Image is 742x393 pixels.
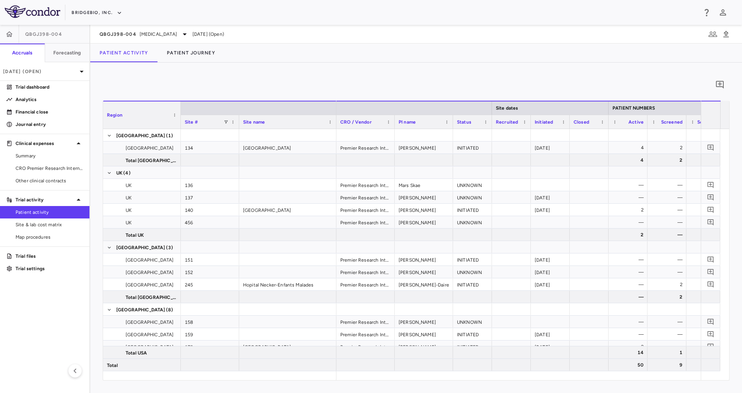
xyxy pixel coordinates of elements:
button: Add comment [713,78,726,91]
p: Trial settings [16,265,83,272]
span: Total USA [126,347,147,359]
span: (1) [166,129,173,142]
button: Add comment [705,279,716,290]
div: — [616,278,644,291]
span: Site name [243,119,265,125]
button: Patient Journey [157,44,225,62]
svg: Add comment [707,181,714,189]
div: 4 [616,141,644,154]
h6: Forecasting [53,49,81,56]
button: Add comment [705,217,716,227]
div: 1 [654,346,682,359]
div: — [693,191,721,204]
span: Region [107,112,122,118]
span: Summary [16,152,83,159]
div: Premier Research International [336,253,395,265]
div: Premier Research International [336,266,395,278]
div: — [693,204,721,216]
button: Add comment [705,267,716,277]
span: [GEOGRAPHIC_DATA] [126,279,174,291]
svg: Add comment [707,343,714,350]
div: [DATE] [531,266,570,278]
div: Premier Research International [336,191,395,203]
div: — [654,204,682,216]
span: UK [126,192,131,204]
span: UK [126,179,131,192]
div: 1 [693,346,721,359]
div: [DATE] [531,141,570,154]
div: UNKNOWN [453,191,492,203]
span: CRO / Vendor [340,119,372,125]
div: INITIATED [453,341,492,353]
div: [PERSON_NAME] [395,141,453,154]
div: 50 [616,359,644,371]
svg: Add comment [707,330,714,338]
div: — [616,291,644,303]
button: Add comment [705,329,716,339]
div: 159 [181,328,239,340]
svg: Add comment [707,318,714,325]
div: 2 [654,154,682,166]
div: Premier Research International [336,204,395,216]
span: Screened [661,119,682,125]
div: 137 [181,191,239,203]
div: 2 [616,229,644,241]
span: [GEOGRAPHIC_DATA] [116,129,165,142]
div: UNKNOWN [453,316,492,328]
span: Site # [185,119,198,125]
span: Total [GEOGRAPHIC_DATA] [126,154,176,167]
div: 2 [654,291,682,303]
div: [PERSON_NAME]-Daire [395,278,453,290]
span: [GEOGRAPHIC_DATA] [126,341,174,353]
img: logo-full-SnFGN8VE.png [5,5,60,18]
div: INITIATED [453,141,492,154]
span: (8) [166,304,173,316]
div: INITIATED [453,253,492,265]
div: [PERSON_NAME] [395,204,453,216]
div: — [693,229,721,241]
div: 151 [181,253,239,265]
div: UNKNOWN [453,179,492,191]
div: — [654,316,682,328]
div: — [693,316,721,328]
div: Premier Research International [336,328,395,340]
div: — [693,179,721,191]
div: [PERSON_NAME] [395,266,453,278]
p: Financial close [16,108,83,115]
button: Add comment [705,204,716,215]
div: — [654,229,682,241]
svg: Add comment [707,194,714,201]
div: 2 [693,291,721,303]
span: [GEOGRAPHIC_DATA] [126,254,174,266]
svg: Add comment [707,206,714,213]
div: 173 [181,341,239,353]
div: [DATE] [531,253,570,265]
div: 456 [181,216,239,228]
span: Other clinical contracts [16,177,83,184]
svg: Add comment [715,80,724,89]
div: 245 [181,278,239,290]
div: 136 [181,179,239,191]
span: Recruited [496,119,518,125]
div: — [616,179,644,191]
span: Map procedures [16,234,83,241]
p: Trial activity [16,196,74,203]
span: Total [107,359,118,372]
svg: Add comment [707,268,714,276]
span: [MEDICAL_DATA] [140,31,177,38]
div: [GEOGRAPHIC_DATA] [239,341,336,353]
button: Add comment [705,192,716,203]
button: Add comment [705,316,716,327]
span: Total [GEOGRAPHIC_DATA] [126,291,176,304]
span: UK [126,204,131,217]
div: [PERSON_NAME] [395,253,453,265]
span: PI name [399,119,416,125]
div: 2 [654,141,682,154]
button: Patient Activity [90,44,157,62]
div: 134 [181,141,239,154]
div: — [654,179,682,191]
h6: Accruals [12,49,32,56]
div: — [693,216,721,229]
div: 2 [616,204,644,216]
div: 140 [181,204,239,216]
